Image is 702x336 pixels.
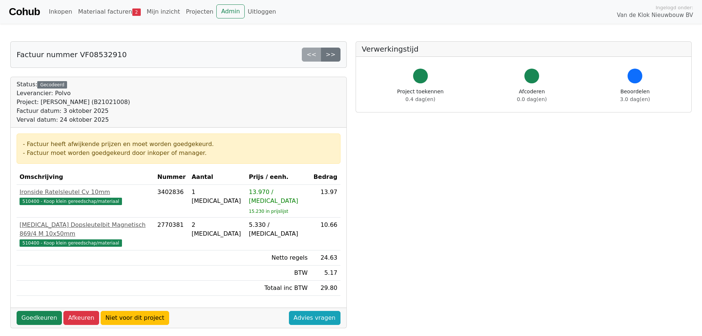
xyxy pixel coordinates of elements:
[23,140,334,149] div: - Factuur heeft afwijkende prijzen en moet worden goedgekeurd.
[216,4,245,18] a: Admin
[20,221,151,247] a: [MEDICAL_DATA] Dopsleutelbit Magnetisch 869/4 M 10x50mm510400 - Koop klein gereedschap/materiaal
[620,96,650,102] span: 3.0 dag(en)
[154,170,189,185] th: Nummer
[17,98,130,107] div: Project: [PERSON_NAME] (B21021008)
[311,250,340,266] td: 24.63
[517,88,547,103] div: Afcoderen
[144,4,183,19] a: Mijn inzicht
[656,4,693,11] span: Ingelogd onder:
[189,170,246,185] th: Aantal
[617,11,693,20] span: Van de Klok Nieuwbouw BV
[321,48,340,62] a: >>
[154,185,189,218] td: 3402836
[517,96,547,102] span: 0.0 dag(en)
[17,115,130,124] div: Verval datum: 24 oktober 2025
[17,89,130,98] div: Leverancier: Polvo
[249,221,308,238] div: 5.330 / [MEDICAL_DATA]
[101,311,169,325] a: Niet voor dit project
[245,4,279,19] a: Uitloggen
[132,8,141,16] span: 2
[246,266,311,281] td: BTW
[249,209,288,214] sub: 15.230 in prijslijst
[397,88,444,103] div: Project toekennen
[9,3,40,21] a: Cohub
[20,198,122,205] span: 510400 - Koop klein gereedschap/materiaal
[183,4,216,19] a: Projecten
[20,188,151,197] div: Ironside Ratelsleutel Cv 10mm
[20,188,151,205] a: Ironside Ratelsleutel Cv 10mm510400 - Koop klein gereedschap/materiaal
[20,221,151,238] div: [MEDICAL_DATA] Dopsleutelbit Magnetisch 869/4 M 10x50mm
[362,45,686,53] h5: Verwerkingstijd
[17,50,127,59] h5: Factuur nummer VF08532910
[311,185,340,218] td: 13.97
[17,170,154,185] th: Omschrijving
[63,311,99,325] a: Afkeuren
[192,221,243,238] div: 2 [MEDICAL_DATA]
[246,250,311,266] td: Netto regels
[154,218,189,250] td: 2770381
[620,88,650,103] div: Beoordelen
[311,218,340,250] td: 10.66
[311,170,340,185] th: Bedrag
[192,188,243,205] div: 1 [MEDICAL_DATA]
[20,239,122,247] span: 510400 - Koop klein gereedschap/materiaal
[17,80,130,124] div: Status:
[17,311,62,325] a: Goedkeuren
[289,311,340,325] a: Advies vragen
[311,281,340,296] td: 29.80
[46,4,75,19] a: Inkopen
[249,188,308,205] div: 13.970 / [MEDICAL_DATA]
[75,4,144,19] a: Materiaal facturen2
[405,96,435,102] span: 0.4 dag(en)
[37,81,67,89] div: Gecodeerd
[23,149,334,157] div: - Factuur moet worden goedgekeurd door inkoper of manager.
[246,281,311,296] td: Totaal inc BTW
[246,170,311,185] th: Prijs / eenh.
[17,107,130,115] div: Factuur datum: 3 oktober 2025
[311,266,340,281] td: 5.17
